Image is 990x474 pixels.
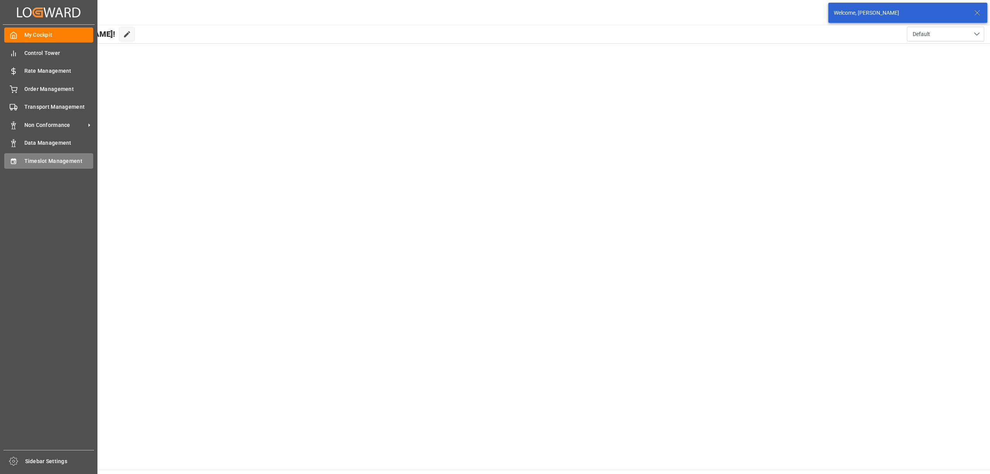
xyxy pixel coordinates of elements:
div: Welcome, [PERSON_NAME] [834,9,967,17]
span: Order Management [24,85,94,93]
a: My Cockpit [4,27,93,43]
span: Data Management [24,139,94,147]
a: Order Management [4,81,93,96]
span: My Cockpit [24,31,94,39]
button: open menu [907,27,984,41]
a: Rate Management [4,63,93,79]
span: Transport Management [24,103,94,111]
span: Timeslot Management [24,157,94,165]
span: Rate Management [24,67,94,75]
a: Timeslot Management [4,153,93,168]
span: Default [913,30,930,38]
span: Non Conformance [24,121,85,129]
a: Data Management [4,135,93,151]
a: Transport Management [4,99,93,115]
span: Control Tower [24,49,94,57]
span: Sidebar Settings [25,457,94,465]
